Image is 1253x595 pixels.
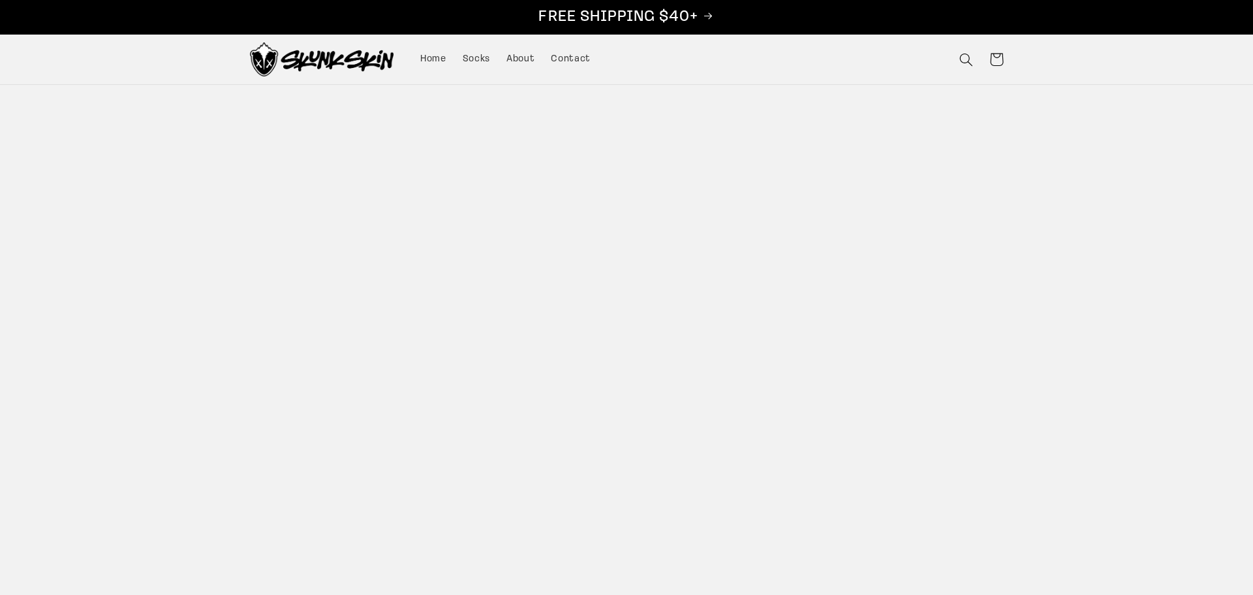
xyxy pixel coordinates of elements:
[551,54,590,66] span: Contact
[951,44,982,74] summary: Search
[543,45,599,74] a: Contact
[498,45,542,74] a: About
[14,7,1239,27] p: FREE SHIPPING $40+
[412,45,454,74] a: Home
[506,54,534,66] span: About
[250,42,394,76] img: Skunk Skin Anti-Odor Socks.
[420,54,446,66] span: Home
[463,54,490,66] span: Socks
[454,45,498,74] a: Socks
